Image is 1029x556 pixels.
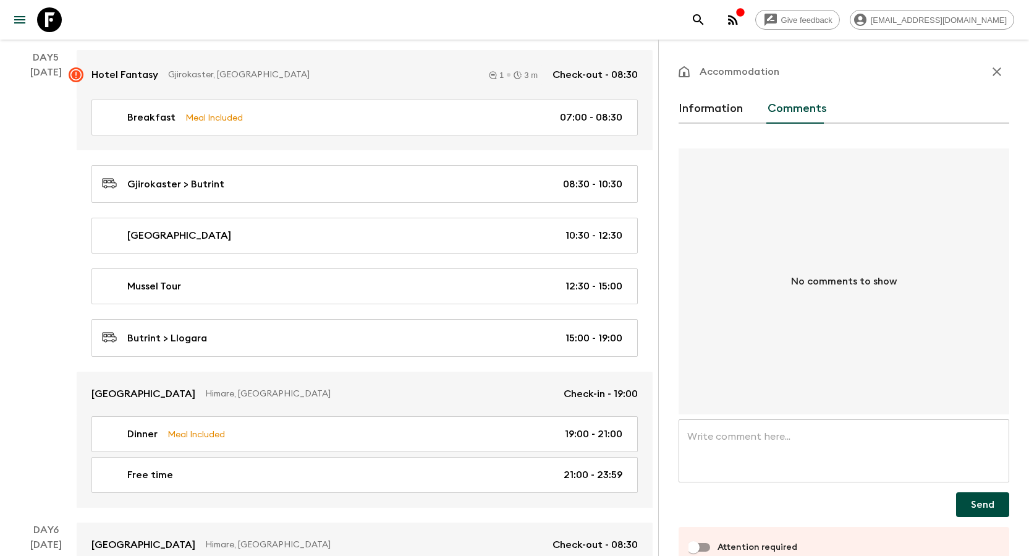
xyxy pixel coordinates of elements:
[553,67,638,82] p: Check-out - 08:30
[127,228,231,243] p: [GEOGRAPHIC_DATA]
[565,279,622,294] p: 12:30 - 15:00
[127,110,176,125] p: Breakfast
[127,177,224,192] p: Gjirokaster > Butrint
[700,64,779,79] p: Accommodation
[768,94,827,124] button: Comments
[553,537,638,552] p: Check-out - 08:30
[755,10,840,30] a: Give feedback
[864,15,1014,25] span: [EMAIL_ADDRESS][DOMAIN_NAME]
[30,65,62,508] div: [DATE]
[564,468,622,482] p: 21:00 - 23:59
[774,15,839,25] span: Give feedback
[565,228,622,243] p: 10:30 - 12:30
[91,319,638,357] a: Butrint > Llogara15:00 - 19:00
[564,387,638,401] p: Check-in - 19:00
[167,427,225,441] p: Meal Included
[850,10,1014,30] div: [EMAIL_ADDRESS][DOMAIN_NAME]
[560,110,622,125] p: 07:00 - 08:30
[956,492,1009,517] button: Send
[565,427,622,442] p: 19:00 - 21:00
[91,537,195,552] p: [GEOGRAPHIC_DATA]
[205,388,554,400] p: Himare, [GEOGRAPHIC_DATA]
[127,279,181,294] p: Mussel Tour
[91,218,638,254] a: [GEOGRAPHIC_DATA]10:30 - 12:30
[91,67,158,82] p: Hotel Fantasy
[718,541,797,554] span: Attention required
[77,372,653,416] a: [GEOGRAPHIC_DATA]Himare, [GEOGRAPHIC_DATA]Check-in - 19:00
[91,165,638,203] a: Gjirokaster > Butrint08:30 - 10:30
[168,69,474,81] p: Gjirokaster, [GEOGRAPHIC_DATA]
[91,416,638,452] a: DinnerMeal Included19:00 - 21:00
[205,539,543,551] p: Himare, [GEOGRAPHIC_DATA]
[91,457,638,493] a: Free time21:00 - 23:59
[563,177,622,192] p: 08:30 - 10:30
[91,387,195,401] p: [GEOGRAPHIC_DATA]
[127,468,173,482] p: Free time
[127,427,158,442] p: Dinner
[791,274,897,289] p: No comments to show
[679,94,743,124] button: Information
[565,331,622,346] p: 15:00 - 19:00
[514,71,538,79] div: 3 m
[7,7,32,32] button: menu
[91,268,638,304] a: Mussel Tour12:30 - 15:00
[77,50,653,100] a: Hotel FantasyGjirokaster, [GEOGRAPHIC_DATA]13 mCheck-out - 08:30
[686,7,711,32] button: search adventures
[15,523,77,537] p: Day 6
[489,71,504,79] div: 1
[15,50,77,65] p: Day 5
[185,111,243,124] p: Meal Included
[127,331,207,346] p: Butrint > Llogara
[91,100,638,135] a: BreakfastMeal Included07:00 - 08:30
